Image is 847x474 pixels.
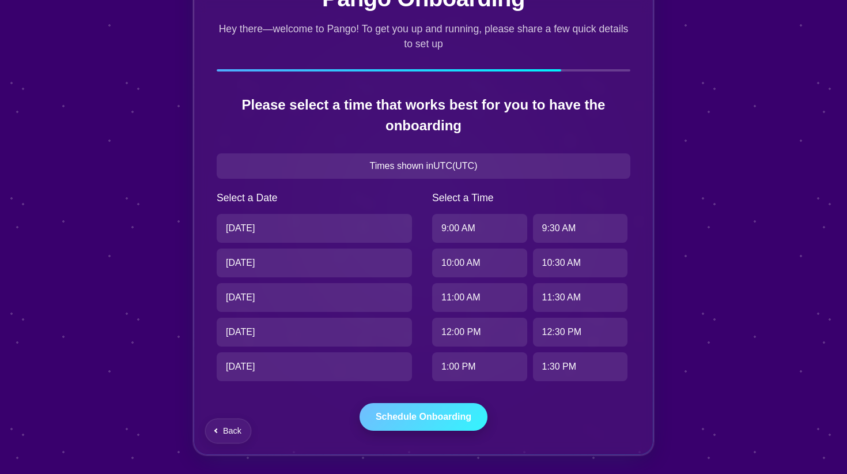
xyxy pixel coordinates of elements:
[222,159,625,173] p: Times shown in UTC ( UTC )
[533,249,628,277] div: 10:30 AM
[217,214,412,243] div: [DATE]
[205,419,251,444] button: Go back to previous question
[432,283,527,312] div: 11:00 AM
[217,249,412,277] div: [DATE]
[432,190,630,205] h3: Select a Time
[217,21,630,52] p: Hey there—welcome to Pango! To get you up and running, please share a few quick details to set up
[217,352,412,381] div: [DATE]
[217,283,412,312] div: [DATE]
[360,403,487,431] button: Schedule Onboarding
[533,318,628,347] div: 12:30 PM
[432,249,527,277] div: 10:00 AM
[217,95,630,136] h2: Please select a time that works best for you to have the onboarding
[432,352,527,381] div: 1:00 PM
[533,352,628,381] div: 1:30 PM
[432,318,527,347] div: 12:00 PM
[217,190,415,205] h3: Select a Date
[217,318,412,347] div: [DATE]
[533,283,628,312] div: 11:30 AM
[533,214,628,243] div: 9:30 AM
[432,214,527,243] div: 9:00 AM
